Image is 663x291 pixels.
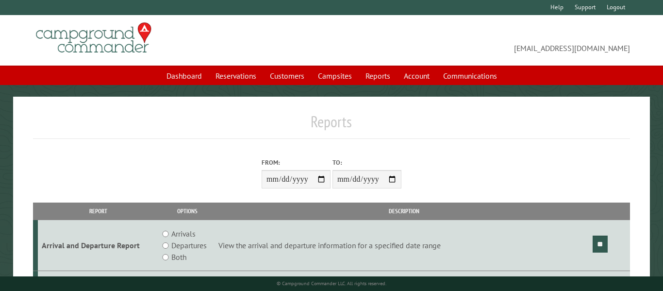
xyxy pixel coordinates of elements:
[171,251,186,263] label: Both
[210,67,262,85] a: Reservations
[398,67,435,85] a: Account
[264,67,310,85] a: Customers
[171,240,207,251] label: Departures
[437,67,503,85] a: Communications
[33,19,154,57] img: Campground Commander
[312,67,358,85] a: Campsites
[33,112,630,139] h1: Reports
[158,203,216,220] th: Options
[171,228,196,240] label: Arrivals
[216,203,591,220] th: Description
[331,27,630,54] span: [EMAIL_ADDRESS][DOMAIN_NAME]
[38,203,158,220] th: Report
[262,158,331,167] label: From:
[277,280,386,287] small: © Campground Commander LLC. All rights reserved.
[161,67,208,85] a: Dashboard
[332,158,401,167] label: To:
[216,220,591,271] td: View the arrival and departure information for a specified date range
[38,220,158,271] td: Arrival and Departure Report
[360,67,396,85] a: Reports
